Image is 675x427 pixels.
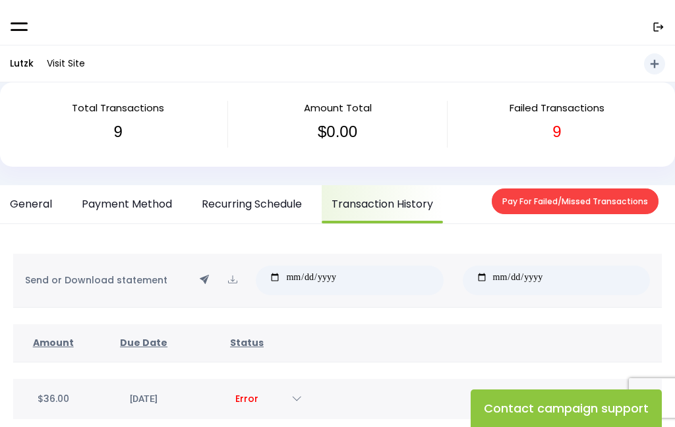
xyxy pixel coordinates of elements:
div: Amount [25,336,81,350]
div: Due Date [81,336,206,350]
h3: $0.00 [238,123,437,142]
span: Failed Transactions [510,101,604,115]
span: Error [225,392,269,405]
div: Send or Download statement [13,254,662,308]
h3: 9 [18,123,218,142]
span: Total Transactions [72,101,164,115]
a: Recurring Schedule [192,185,312,223]
h3: 9 [457,123,657,142]
i: add [648,57,661,71]
span: Amount Total [304,101,372,115]
button: Contact campaign support [471,389,662,427]
a: Transaction History [322,185,443,223]
button: Pay For Failed/Missed Transactions [492,188,659,214]
a: Visit Site [40,51,92,76]
a: Payment Method [72,185,182,223]
div: [DATE] [81,392,206,406]
p: $36.00 [25,391,81,407]
div: Status [206,336,287,350]
button: add [644,53,665,74]
p: Lutzk [10,55,34,72]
